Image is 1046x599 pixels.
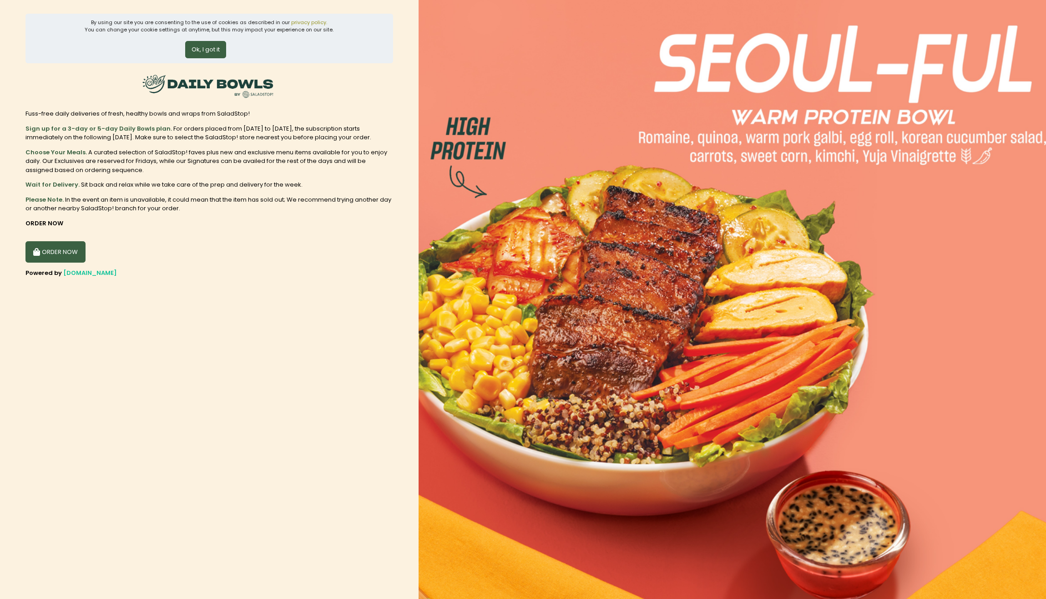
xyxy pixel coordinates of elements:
div: In the event an item is unavailable, it could mean that the item has sold out; We recommend tryin... [25,195,393,213]
div: Sit back and relax while we take care of the prep and delivery for the week. [25,180,393,189]
b: Sign up for a 3-day or 5-day Daily Bowls plan. [25,124,172,133]
a: [DOMAIN_NAME] [63,269,117,277]
div: Powered by [25,269,393,278]
div: A curated selection of SaladStop! faves plus new and exclusive menu items available for you to en... [25,148,393,175]
div: Fuss-free daily deliveries of fresh, healthy bowls and wraps from SaladStop! [25,109,393,118]
a: privacy policy. [291,19,327,26]
b: Choose Your Meals. [25,148,87,157]
div: ORDER NOW [25,219,393,228]
div: By using our site you are consenting to the use of cookies as described in our You can change you... [85,19,334,34]
div: For orders placed from [DATE] to [DATE], the subscription starts immediately on the following [DA... [25,124,393,142]
button: Ok, I got it [185,41,226,58]
b: Please Note. [25,195,64,204]
button: ORDER NOW [25,241,86,263]
img: SaladStop! [140,69,276,103]
b: Wait for Delivery. [25,180,80,189]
